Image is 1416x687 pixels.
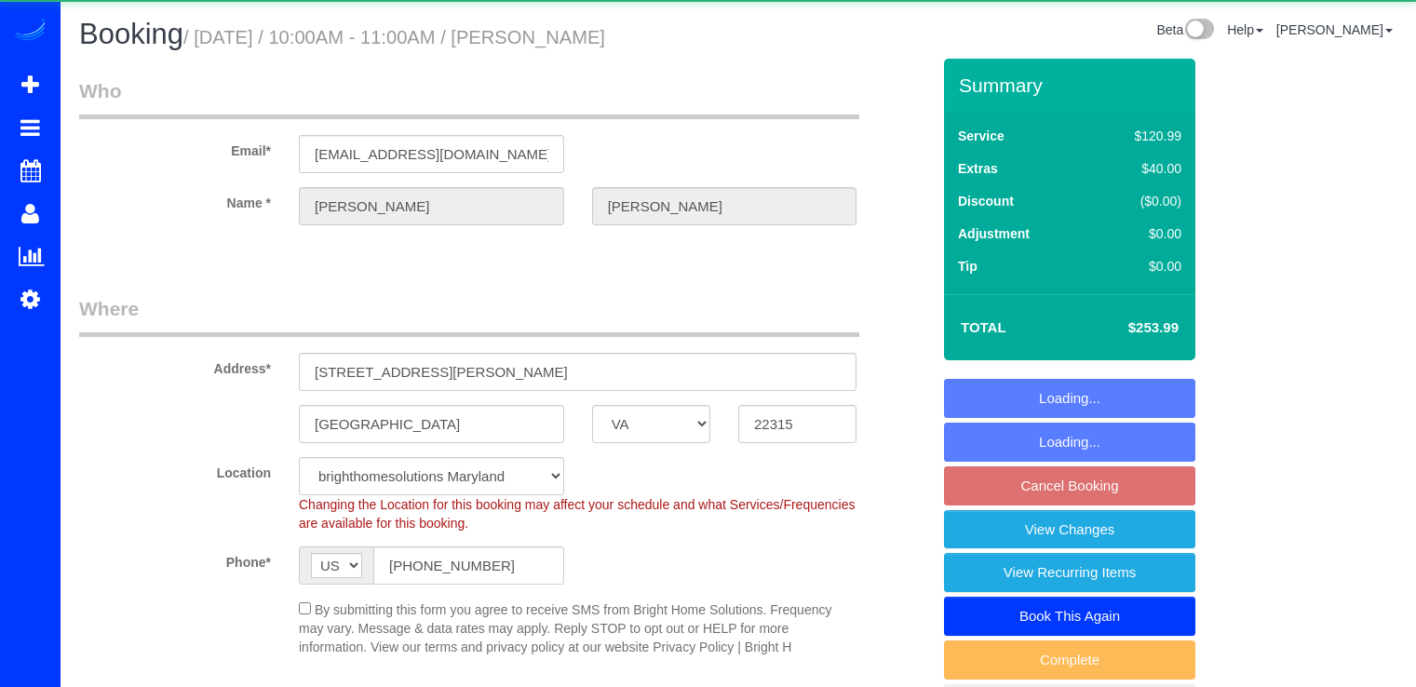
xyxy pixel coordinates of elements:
a: Help [1227,22,1263,37]
input: City* [299,405,564,443]
a: [PERSON_NAME] [1276,22,1393,37]
label: Address* [65,353,285,378]
div: ($0.00) [1095,192,1181,210]
input: Last Name* [592,187,857,225]
div: $120.99 [1095,127,1181,145]
input: First Name* [299,187,564,225]
a: View Recurring Items [944,553,1195,592]
img: New interface [1183,19,1214,43]
h4: $253.99 [1072,320,1179,336]
div: $40.00 [1095,159,1181,178]
label: Service [958,127,1005,145]
small: / [DATE] / 10:00AM - 11:00AM / [PERSON_NAME] [183,27,605,47]
label: Adjustment [958,224,1030,243]
label: Tip [958,257,978,276]
h3: Summary [959,74,1186,96]
span: By submitting this form you agree to receive SMS from Bright Home Solutions. Frequency may vary. ... [299,602,831,654]
label: Discount [958,192,1014,210]
label: Extras [958,159,998,178]
span: Booking [79,18,183,50]
div: $0.00 [1095,257,1181,276]
a: View Changes [944,510,1195,549]
strong: Total [961,319,1006,335]
legend: Who [79,77,859,119]
input: Email* [299,135,564,173]
a: Book This Again [944,597,1195,636]
img: Automaid Logo [11,19,48,45]
a: Beta [1156,22,1214,37]
label: Name * [65,187,285,212]
label: Location [65,457,285,482]
span: Changing the Location for this booking may affect your schedule and what Services/Frequencies are... [299,497,855,531]
input: Phone* [373,546,564,585]
div: $0.00 [1095,224,1181,243]
label: Phone* [65,546,285,572]
legend: Where [79,295,859,337]
input: Zip Code* [738,405,856,443]
label: Email* [65,135,285,160]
